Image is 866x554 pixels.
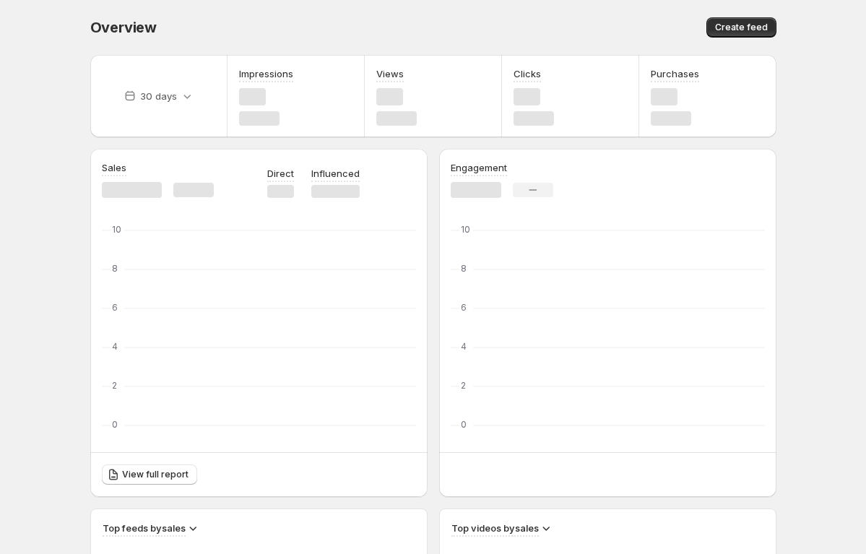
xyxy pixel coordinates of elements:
[140,89,177,103] p: 30 days
[103,521,186,535] h3: Top feeds by sales
[461,419,467,430] text: 0
[715,22,768,33] span: Create feed
[461,341,467,352] text: 4
[90,19,157,36] span: Overview
[112,380,117,391] text: 2
[112,419,118,430] text: 0
[267,166,294,181] p: Direct
[461,380,466,391] text: 2
[376,66,404,81] h3: Views
[461,224,470,235] text: 10
[102,464,197,485] a: View full report
[461,302,467,313] text: 6
[461,263,467,274] text: 8
[112,302,118,313] text: 6
[451,160,507,175] h3: Engagement
[239,66,293,81] h3: Impressions
[651,66,699,81] h3: Purchases
[112,224,121,235] text: 10
[706,17,776,38] button: Create feed
[514,66,541,81] h3: Clicks
[451,521,539,535] h3: Top videos by sales
[311,166,360,181] p: Influenced
[102,160,126,175] h3: Sales
[112,341,118,352] text: 4
[122,469,189,480] span: View full report
[112,263,118,274] text: 8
